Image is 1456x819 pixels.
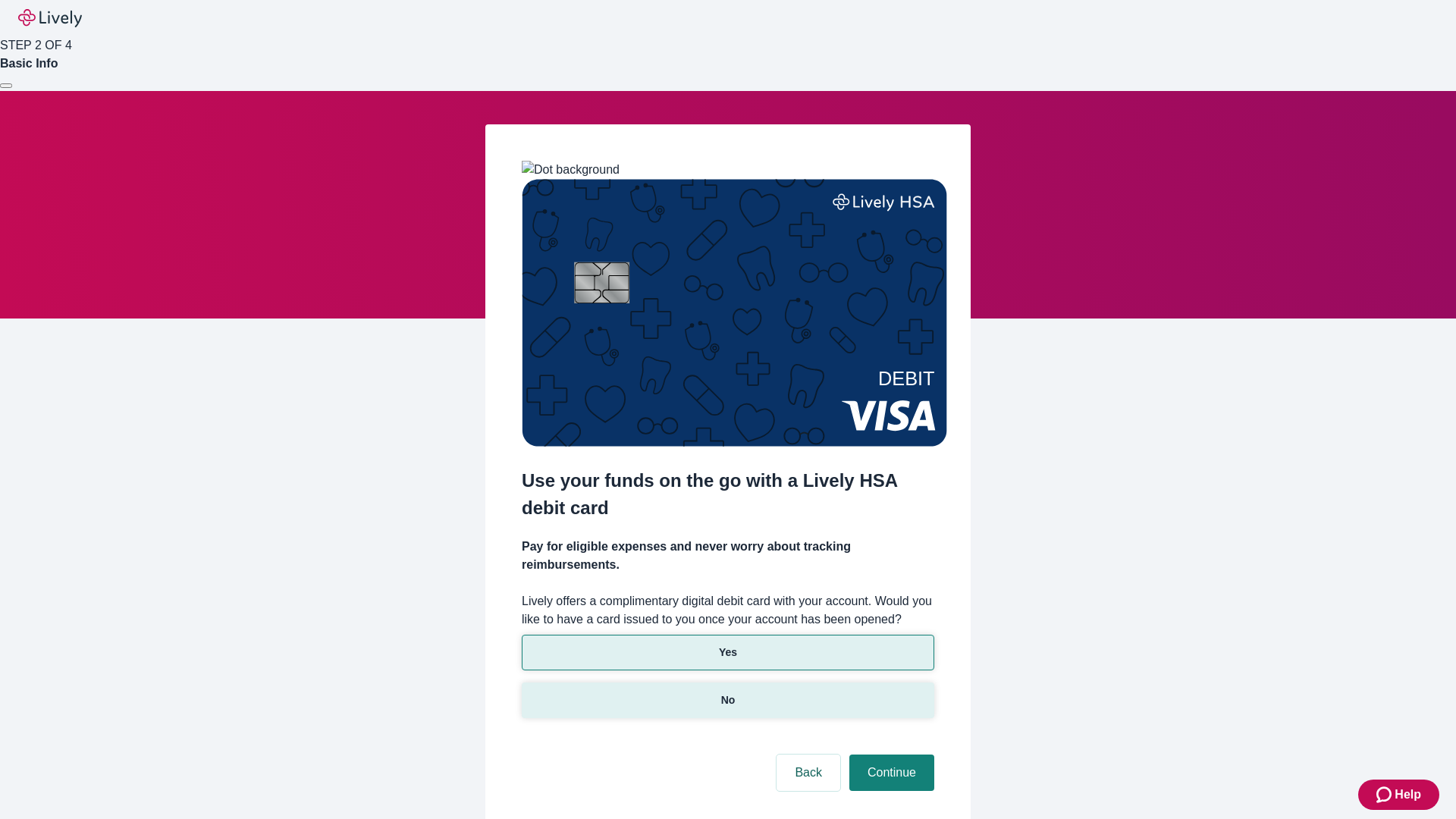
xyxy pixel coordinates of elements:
[522,635,934,670] button: Yes
[849,755,934,791] button: Continue
[522,592,934,629] label: Lively offers a complimentary digital debit card with your account. Would you like to have a card...
[522,538,934,574] h4: Pay for eligible expenses and never worry about tracking reimbursements.
[1376,786,1395,804] svg: Zendesk support icon
[721,692,736,708] p: No
[522,161,620,179] img: Dot background
[777,755,840,791] button: Back
[1358,780,1439,810] button: Zendesk support iconHelp
[719,645,737,661] p: Yes
[522,682,934,718] button: No
[18,9,82,27] img: Lively
[522,467,934,522] h2: Use your funds on the go with a Lively HSA debit card
[1395,786,1421,804] span: Help
[522,179,947,447] img: Debit card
